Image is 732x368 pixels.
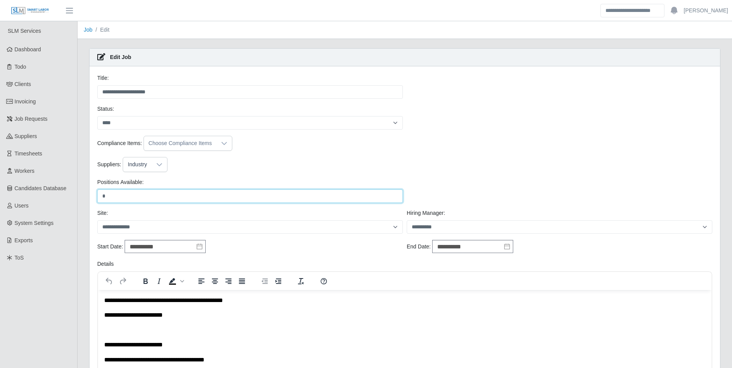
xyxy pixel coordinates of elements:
[272,276,285,287] button: Increase indent
[97,209,108,217] label: Site:
[152,276,166,287] button: Italic
[103,276,116,287] button: Undo
[15,98,36,105] span: Invoicing
[166,276,185,287] div: Background color Black
[6,6,607,207] body: Rich Text Area. Press ALT-0 for help.
[123,157,152,172] div: Industry
[294,276,308,287] button: Clear formatting
[208,276,221,287] button: Align center
[15,168,35,174] span: Workers
[93,26,110,34] li: Edit
[84,27,93,33] a: Job
[97,243,123,251] label: Start Date:
[407,209,445,217] label: Hiring Manager:
[600,4,664,17] input: Search
[15,237,33,243] span: Exports
[15,150,42,157] span: Timesheets
[144,136,216,150] div: Choose Compliance Items
[15,185,67,191] span: Candidates Database
[258,276,271,287] button: Decrease indent
[8,28,41,34] span: SLM Services
[15,64,26,70] span: Todo
[15,116,48,122] span: Job Requests
[97,178,144,186] label: Positions Available:
[235,276,249,287] button: Justify
[97,139,142,147] label: Compliance Items:
[684,7,728,15] a: [PERSON_NAME]
[97,105,114,113] label: Status:
[97,260,114,268] label: Details
[15,220,54,226] span: System Settings
[97,160,121,169] label: Suppliers:
[110,54,131,60] strong: Edit Job
[15,81,31,87] span: Clients
[317,276,330,287] button: Help
[139,276,152,287] button: Bold
[11,7,49,15] img: SLM Logo
[15,133,37,139] span: Suppliers
[15,46,41,52] span: Dashboard
[15,203,29,209] span: Users
[222,276,235,287] button: Align right
[407,243,431,251] label: End Date:
[6,6,607,75] body: Rich Text Area. Press ALT-0 for help.
[97,74,109,82] label: Title:
[116,276,129,287] button: Redo
[15,255,24,261] span: ToS
[195,276,208,287] button: Align left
